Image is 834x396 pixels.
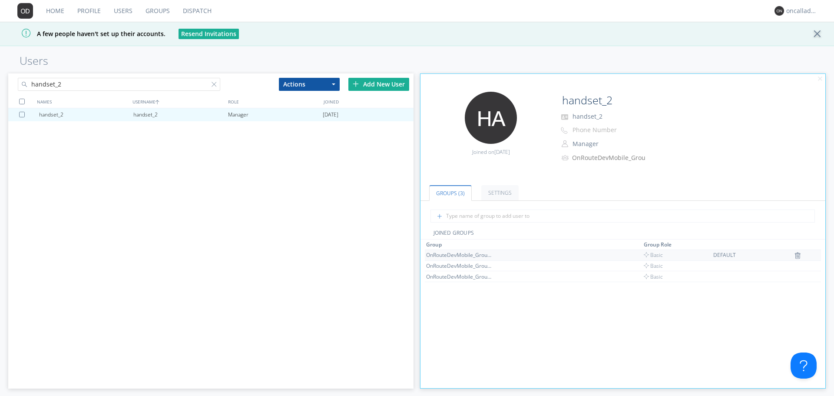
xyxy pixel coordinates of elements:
img: icon-alert-users-thin-outline.svg [562,152,570,163]
span: A few people haven't set up their accounts. [7,30,165,38]
input: Search users [18,78,220,91]
th: Toggle SortBy [712,240,793,250]
div: Add New User [348,78,409,91]
a: handset_2handset_2Manager[DATE] [8,108,413,121]
img: 373638.png [774,6,784,16]
span: Basic [644,262,663,270]
input: Name [559,92,699,109]
img: phone-outline.svg [561,127,568,134]
img: 373638.png [17,3,33,19]
div: JOINED GROUPS [420,229,825,240]
span: Basic [644,273,663,280]
span: [DATE] [494,148,510,156]
a: Settings [481,185,519,200]
div: handset_2 [133,108,228,121]
input: Type name of group to add user to [430,210,815,223]
th: Toggle SortBy [425,240,642,250]
span: handset_2 [573,112,602,120]
div: USERNAME [130,95,226,108]
div: oncalladmin1 [786,7,819,15]
button: Actions [279,78,340,91]
div: OnRouteDevMobile_Group_11 [572,153,659,162]
img: person-outline.svg [562,140,568,147]
span: Joined on [472,148,510,156]
span: Basic [644,251,663,259]
div: JOINED [321,95,417,108]
button: Manager [569,138,656,150]
span: [DATE] [323,108,338,121]
img: cancel.svg [817,76,823,82]
div: OnRouteDevMobile_Group_13 [426,273,491,280]
img: 373638.png [465,92,517,144]
div: DEFAULT [713,251,778,259]
div: ROLE [226,95,321,108]
div: OnRouteDevMobile_Group_7 [426,262,491,270]
button: Resend Invitations [179,29,239,39]
div: OnRouteDevMobile_Group_11 [426,251,491,259]
div: Manager [228,108,323,121]
div: NAMES [35,95,130,108]
img: plus.svg [353,81,359,87]
div: handset_2 [39,108,134,121]
a: Groups (3) [429,185,472,201]
th: Toggle SortBy [642,240,712,250]
img: icon-trash.svg [794,252,801,259]
iframe: Toggle Customer Support [791,353,817,379]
